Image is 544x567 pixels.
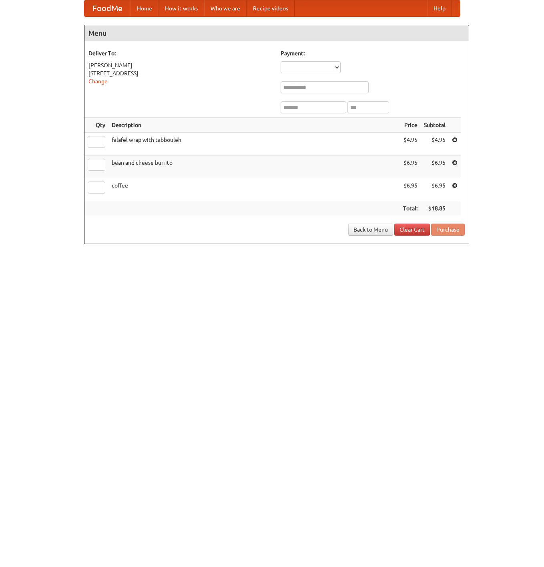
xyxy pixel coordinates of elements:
[84,118,108,133] th: Qty
[400,201,421,216] th: Total:
[84,0,130,16] a: FoodMe
[400,133,421,155] td: $4.95
[108,155,400,178] td: bean and cheese burrito
[108,178,400,201] td: coffee
[427,0,452,16] a: Help
[431,224,465,236] button: Purchase
[421,133,449,155] td: $4.95
[421,201,449,216] th: $18.85
[88,78,108,85] a: Change
[421,178,449,201] td: $6.95
[84,25,469,41] h4: Menu
[88,49,273,57] h5: Deliver To:
[247,0,295,16] a: Recipe videos
[394,224,430,236] a: Clear Cart
[204,0,247,16] a: Who we are
[400,155,421,178] td: $6.95
[400,118,421,133] th: Price
[348,224,393,236] a: Back to Menu
[88,61,273,69] div: [PERSON_NAME]
[421,118,449,133] th: Subtotal
[281,49,465,57] h5: Payment:
[159,0,204,16] a: How it works
[108,118,400,133] th: Description
[88,69,273,77] div: [STREET_ADDRESS]
[400,178,421,201] td: $6.95
[108,133,400,155] td: falafel wrap with tabbouleh
[421,155,449,178] td: $6.95
[130,0,159,16] a: Home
